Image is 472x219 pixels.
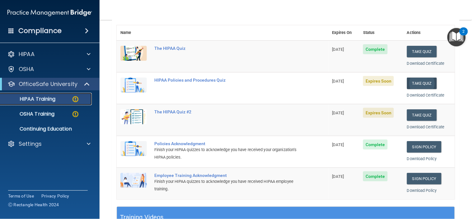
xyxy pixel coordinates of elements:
a: HIPAA [7,50,91,58]
a: OSHA [7,65,91,73]
img: PMB logo [7,7,92,19]
a: Terms of Use [8,193,34,199]
p: HIPAA Training [4,96,55,102]
div: The HIPAA Quiz #2 [154,109,297,114]
span: [DATE] [332,142,344,147]
button: Take Quiz [407,78,437,89]
span: Expires Soon [363,108,394,118]
div: Employee Training Acknowledgment [154,173,297,178]
th: Actions [403,25,455,40]
a: OfficeSafe University [7,80,90,88]
div: The HIPAA Quiz [154,46,297,51]
a: Download Policy [407,156,437,161]
div: Finish your HIPAA quizzes to acknowledge you have received your organization’s HIPAA policies. [154,146,297,161]
p: HIPAA [19,50,35,58]
th: Status [359,25,403,40]
div: HIPAA Policies and Procedures Quiz [154,78,297,83]
span: Ⓒ Rectangle Health 2024 [8,202,59,208]
img: warning-circle.0cc9ac19.png [72,110,79,118]
div: Finish your HIPAA quizzes to acknowledge you have received HIPAA employee training. [154,178,297,193]
span: Complete [363,44,388,54]
a: Download Certificate [407,61,445,66]
button: Take Quiz [407,109,437,121]
a: Privacy Policy [41,193,69,199]
span: [DATE] [332,79,344,83]
div: Policies Acknowledgment [154,141,297,146]
button: Take Quiz [407,46,437,57]
th: Name [117,25,151,40]
span: Complete [363,171,388,181]
p: OfficeSafe University [19,80,77,88]
span: [DATE] [332,174,344,179]
span: Expires Soon [363,76,394,86]
span: [DATE] [332,111,344,115]
button: Open Resource Center, 2 new notifications [447,28,466,46]
a: Download Certificate [407,93,445,98]
h4: Compliance [18,26,62,35]
a: Download Policy [407,188,437,193]
p: Continuing Education [4,126,89,132]
p: OSHA [19,65,34,73]
a: Settings [7,140,91,148]
span: Complete [363,140,388,150]
div: 2 [463,31,465,40]
a: Download Certificate [407,125,445,129]
span: [DATE] [332,47,344,52]
img: warning-circle.0cc9ac19.png [72,95,79,103]
p: Settings [19,140,42,148]
th: Expires On [329,25,359,40]
a: Sign Policy [407,173,442,184]
a: Sign Policy [407,141,442,153]
p: OSHA Training [4,111,54,117]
